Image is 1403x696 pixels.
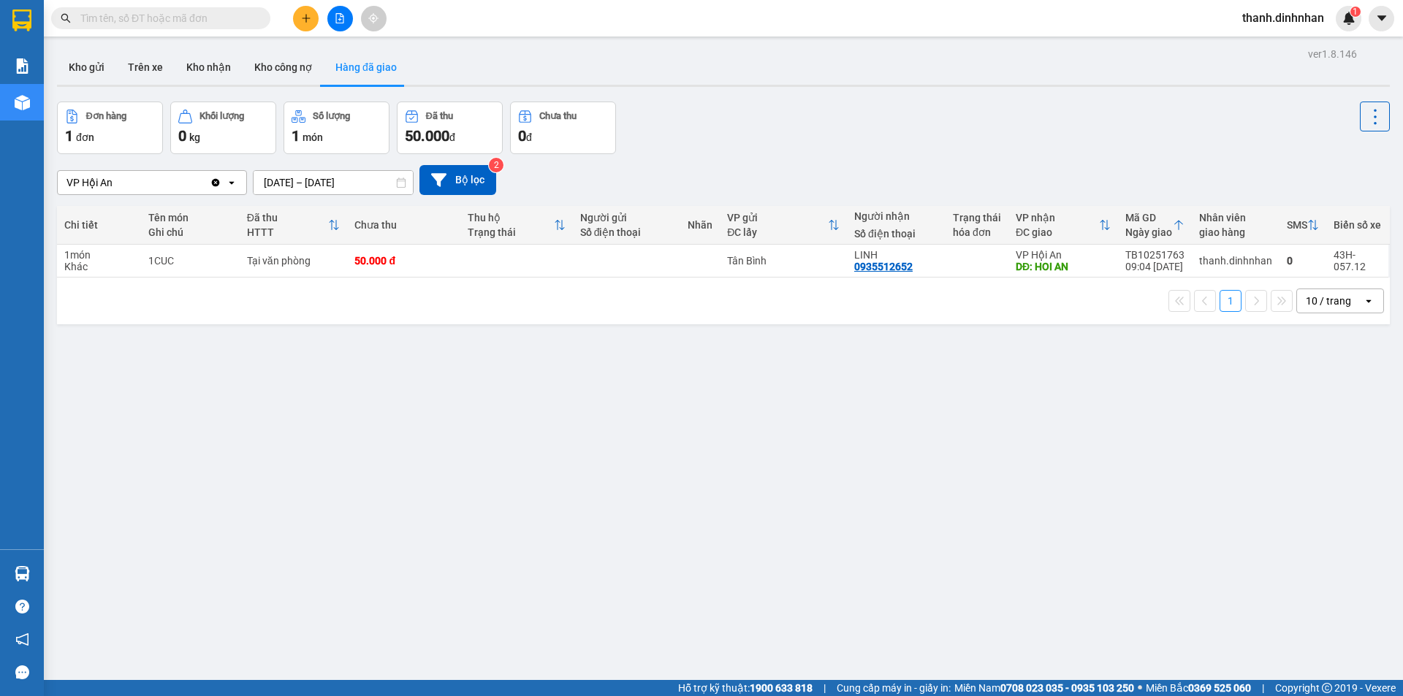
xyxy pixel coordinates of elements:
img: icon-new-feature [1342,12,1356,25]
span: 1 [1353,7,1358,17]
div: VP Hội An [1016,249,1111,261]
span: 1 [65,127,73,145]
div: Đã thu [247,212,329,223]
div: LINH [854,249,938,261]
div: SMS [1287,219,1307,231]
div: Thu hộ [468,212,554,223]
div: Tân Bình [727,255,840,267]
th: Toggle SortBy [460,206,573,245]
div: Chưa thu [539,111,577,121]
span: aim [368,13,379,23]
span: Miền Nam [954,680,1134,696]
div: Số lượng [313,111,350,121]
input: Selected VP Hội An. [114,175,115,190]
span: đ [526,131,532,143]
div: 0935512652 [854,261,913,272]
th: Toggle SortBy [240,206,348,245]
th: Toggle SortBy [720,206,847,245]
button: aim [361,6,387,31]
div: Trạng thái [953,212,1001,223]
button: 1 [1220,290,1242,312]
img: warehouse-icon [15,566,30,581]
button: Kho nhận [175,50,243,85]
div: HTTT [247,226,329,238]
span: 1 [292,127,300,145]
input: Tìm tên, số ĐT hoặc mã đơn [80,10,253,26]
button: Kho gửi [57,50,116,85]
button: Trên xe [116,50,175,85]
sup: 1 [1350,7,1361,17]
span: message [15,665,29,679]
span: file-add [335,13,345,23]
div: Ngày giao [1125,226,1173,238]
strong: 0369 525 060 [1188,682,1251,694]
button: Kho công nợ [243,50,324,85]
span: đơn [76,131,94,143]
div: VP nhận [1016,212,1099,223]
strong: 1900 633 818 [750,682,813,694]
div: Khối lượng [199,111,244,121]
button: Hàng đã giao [324,50,408,85]
div: Số điện thoại [580,226,674,238]
button: caret-down [1369,6,1394,31]
div: 09:04 [DATE] [1125,261,1185,272]
th: Toggle SortBy [1118,206,1192,245]
img: logo-vxr [12,9,31,31]
div: Đã thu [426,111,453,121]
div: DĐ: HOI AN [1016,261,1111,272]
button: Chưa thu0đ [510,102,616,154]
div: 50.000 đ [354,255,452,267]
span: copyright [1322,683,1332,693]
span: 50.000 [405,127,449,145]
span: search [61,13,71,23]
svg: open [1363,295,1375,307]
span: Cung cấp máy in - giấy in: [837,680,951,696]
sup: 2 [489,158,503,172]
div: thanh.dinhnhan [1199,255,1272,267]
div: TB10251763 [1125,249,1185,261]
span: đ [449,131,455,143]
span: thanh.dinhnhan [1231,9,1336,27]
div: Ghi chú [148,226,232,238]
div: 1 món [64,249,134,261]
div: ĐC lấy [727,226,828,238]
span: ⚪️ [1138,685,1142,691]
div: Khác [64,261,134,272]
span: món [303,131,323,143]
button: Đơn hàng1đơn [57,102,163,154]
div: 1CUC [148,255,232,267]
button: file-add [327,6,353,31]
div: ĐC giao [1016,226,1099,238]
input: Select a date range. [254,171,413,194]
span: question-circle [15,600,29,613]
div: Mã GD [1125,212,1173,223]
svg: open [226,177,237,188]
button: Bộ lọc [419,165,496,195]
img: solution-icon [15,58,30,74]
div: Số điện thoại [854,228,938,240]
div: giao hàng [1199,226,1272,238]
button: Số lượng1món [284,102,389,154]
div: Biển số xe [1334,219,1381,231]
div: VP Hội An [66,175,113,190]
div: Chi tiết [64,219,134,231]
div: hóa đơn [953,226,1001,238]
div: Trạng thái [468,226,554,238]
div: Nhân viên [1199,212,1272,223]
button: plus [293,6,319,31]
span: Hỗ trợ kỹ thuật: [678,680,813,696]
span: notification [15,632,29,646]
div: Tên món [148,212,232,223]
div: ver 1.8.146 [1308,46,1357,62]
button: Khối lượng0kg [170,102,276,154]
span: plus [301,13,311,23]
span: 0 [178,127,186,145]
div: Người gửi [580,212,674,223]
div: Tại văn phòng [247,255,341,267]
span: Miền Bắc [1146,680,1251,696]
div: Chưa thu [354,219,452,231]
span: | [824,680,826,696]
img: warehouse-icon [15,95,30,110]
button: Đã thu50.000đ [397,102,503,154]
div: 10 / trang [1306,294,1351,308]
